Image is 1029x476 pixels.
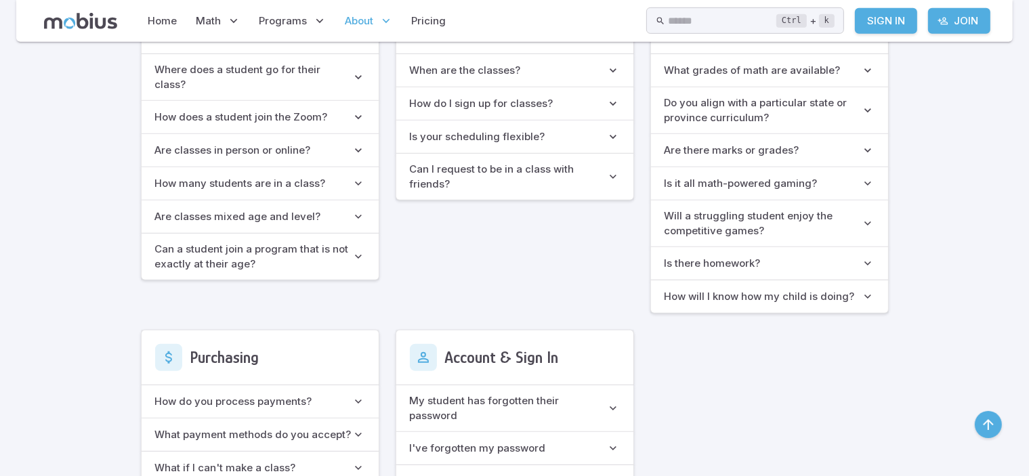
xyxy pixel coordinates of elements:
h6: What if I can't make a class? [155,460,296,475]
button: Do you align with a particular state or province curriculum? [651,87,888,133]
h6: How do you process payments? [155,394,312,409]
button: My student has forgotten their password [396,385,633,431]
button: Is it all math-powered gaming? [651,167,888,200]
h6: How many students are in a class? [155,176,326,191]
h6: Can a student join a program that is not exactly at their age? [155,242,352,272]
button: Are there marks or grades? [651,134,888,167]
button: Are classes mixed age and level? [142,200,379,233]
button: How will I know how my child is doing? [651,280,888,313]
kbd: Ctrl [776,14,807,28]
button: Are classes in person or online? [142,134,379,167]
button: How do I sign up for classes? [396,87,633,120]
h6: Where does a student go for their class? [155,62,352,92]
h6: Is it all math-powered gaming? [665,176,818,191]
h3: Account & Sign In [445,348,559,366]
h6: Are classes mixed age and level? [155,209,321,224]
a: Pricing [408,5,450,37]
button: What payment methods do you accept? [142,418,379,451]
h6: My student has forgotten their password [410,393,606,423]
h6: I've forgotten my password [410,441,546,456]
button: I've forgotten my password [396,432,633,464]
button: How does a student join the Zoom? [142,101,379,133]
button: Is there homework? [651,247,888,280]
h6: What payment methods do you accept? [155,427,352,442]
div: + [776,13,835,29]
kbd: k [819,14,835,28]
h3: Purchasing [190,348,259,366]
button: Where does a student go for their class? [142,54,379,100]
button: Will a struggling student enjoy the competitive games? [651,200,888,246]
button: Can I request to be in a class with friends? [396,154,633,200]
button: What grades of math are available? [651,54,888,87]
h6: How does a student join the Zoom? [155,110,328,125]
button: Can a student join a program that is not exactly at their age? [142,234,379,280]
span: Math [196,14,222,28]
h6: Is your scheduling flexible? [410,129,545,144]
button: How do you process payments? [142,385,379,418]
h6: How do I sign up for classes? [410,96,553,111]
h6: What grades of math are available? [665,63,841,78]
span: About [345,14,374,28]
a: Sign In [855,8,917,34]
button: Is your scheduling flexible? [396,121,633,153]
h6: Will a struggling student enjoy the competitive games? [665,209,861,238]
button: How many students are in a class? [142,167,379,200]
span: Programs [259,14,308,28]
h6: Do you align with a particular state or province curriculum? [665,95,861,125]
h6: How will I know how my child is doing? [665,289,855,304]
a: Join [928,8,990,34]
h6: Is there homework? [665,256,761,271]
h6: Can I request to be in a class with friends? [410,162,606,192]
h6: When are the classes? [410,63,521,78]
a: Home [144,5,182,37]
h6: Are classes in person or online? [155,143,311,158]
h6: Are there marks or grades? [665,143,799,158]
button: When are the classes? [396,54,633,87]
